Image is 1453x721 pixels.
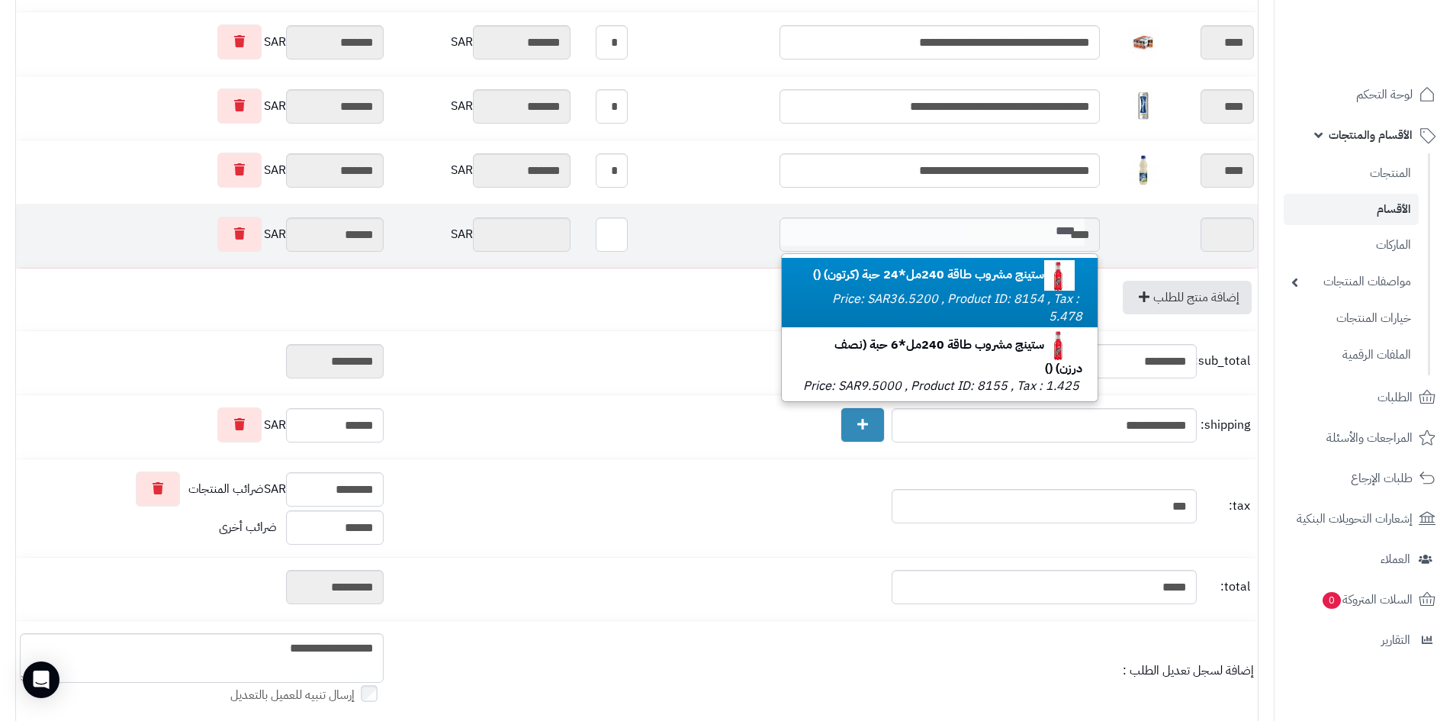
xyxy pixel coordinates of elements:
[1284,581,1444,618] a: السلات المتروكة0
[803,377,1079,395] small: Price: SAR9.5000 , Product ID: 8155 , Tax : 1.425
[219,518,277,536] span: ضرائب أخرى
[1329,124,1413,146] span: الأقسام والمنتجات
[20,24,384,60] div: SAR
[391,217,571,252] div: SAR
[1284,541,1444,578] a: العملاء
[391,153,571,188] div: SAR
[1201,417,1250,434] span: shipping:
[1323,592,1341,609] span: 0
[1284,622,1444,658] a: التقارير
[1381,549,1410,570] span: العملاء
[391,89,571,124] div: SAR
[1123,281,1252,314] a: إضافة منتج للطلب
[1284,302,1419,335] a: خيارات المنتجات
[813,266,1082,284] b: ستينج مشروب طاقة 240مل*24 حبة (كرتون) ()
[1356,84,1413,105] span: لوحة التحكم
[1201,352,1250,370] span: sub_total:
[1284,379,1444,416] a: الطلبات
[20,153,384,188] div: SAR
[20,217,384,252] div: SAR
[1128,155,1159,185] img: 1756108026-WhatsApp%20Image%202025-08-25%20at%2010.46.28%20AM-40x40.jpeg
[1284,460,1444,497] a: طلبات الإرجاع
[1321,589,1413,610] span: السلات المتروكة
[230,687,384,704] label: إرسال تنبيه للعميل بالتعديل
[188,481,264,498] span: ضرائب المنتجات
[1351,468,1413,489] span: طلبات الإرجاع
[23,661,59,698] div: Open Intercom Messenger
[20,407,384,443] div: SAR
[1284,157,1419,190] a: المنتجات
[1201,578,1250,596] span: total:
[1128,91,1159,121] img: 1747825999-Screenshot%202025-05-21%20141256-40x40.jpg
[1128,27,1159,57] img: 1747753193-b629fba5-3101-4607-8c76-c246a9db-40x40.jpg
[361,685,378,702] input: إرسال تنبيه للعميل بالتعديل
[1284,339,1419,372] a: الملفات الرقمية
[20,472,384,507] div: SAR
[1284,266,1419,298] a: مواصفات المنتجات
[1044,260,1075,291] img: 1747536874-26f8dd87-df4c-485b-88f6-cc72cab3-40x40.jpg
[1297,508,1413,529] span: إشعارات التحويلات البنكية
[1381,629,1410,651] span: التقارير
[1349,40,1439,72] img: logo-2.png
[1044,330,1075,360] img: 1747536875-26f8dd87-df4c-485b-88f6-cc72cab3-40x40.jpg
[1284,76,1444,113] a: لوحة التحكم
[1326,427,1413,449] span: المراجعات والأسئلة
[1201,497,1250,515] span: tax:
[20,89,384,124] div: SAR
[1284,229,1419,262] a: الماركات
[1284,194,1419,225] a: الأقسام
[1284,501,1444,537] a: إشعارات التحويلات البنكية
[1377,387,1413,408] span: الطلبات
[834,336,1082,378] b: ستينج مشروب طاقة 240مل*6 حبة (نصف درزن) ()
[832,290,1082,326] small: Price: SAR36.5200 , Product ID: 8154 , Tax : 5.478
[1284,420,1444,456] a: المراجعات والأسئلة
[391,25,571,60] div: SAR
[391,662,1254,680] div: إضافة لسجل تعديل الطلب :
